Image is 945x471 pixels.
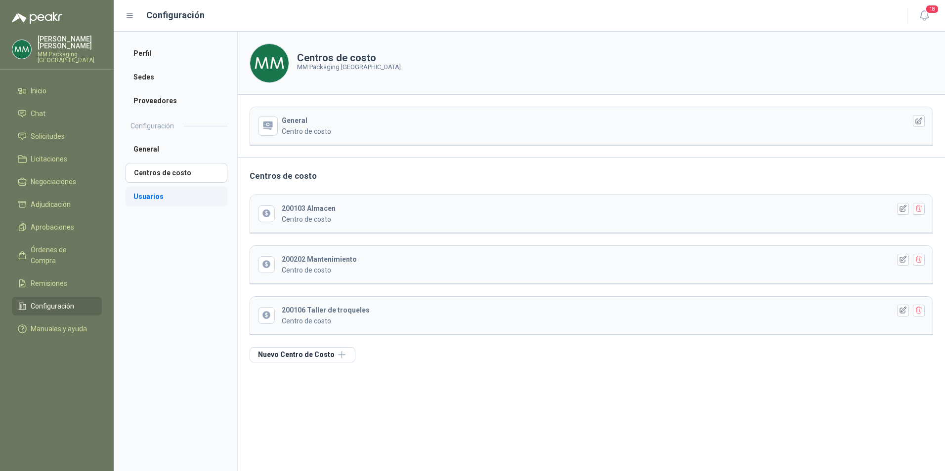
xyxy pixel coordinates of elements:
[12,172,102,191] a: Negociaciones
[12,40,31,59] img: Company Logo
[31,85,46,96] span: Inicio
[297,62,401,72] p: MM Packaging [GEOGRAPHIC_DATA]
[915,7,933,25] button: 18
[12,274,102,293] a: Remisiones
[126,91,227,111] a: Proveedores
[31,176,76,187] span: Negociaciones
[282,126,895,137] p: Centro de costo
[12,81,102,100] a: Inicio
[12,297,102,315] a: Configuración
[31,108,45,119] span: Chat
[925,4,939,14] span: 18
[38,36,102,49] p: [PERSON_NAME] [PERSON_NAME]
[146,8,205,22] h1: Configuración
[126,43,227,63] a: Perfil
[282,255,357,263] b: 200202 Mantenimiento
[31,222,74,233] span: Aprobaciones
[126,67,227,87] a: Sedes
[282,265,895,275] p: Centro de costo
[12,127,102,146] a: Solicitudes
[31,199,71,210] span: Adjudicación
[31,154,67,164] span: Licitaciones
[126,163,227,183] a: Centros de costo
[282,214,895,225] p: Centro de costo
[297,53,401,62] h1: Centros de costo
[250,170,933,183] h3: Centros de costo
[282,306,370,314] b: 200106 Taller de troqueles
[12,12,62,24] img: Logo peakr
[38,51,102,63] p: MM Packaging [GEOGRAPHIC_DATA]
[12,218,102,236] a: Aprobaciones
[31,131,65,142] span: Solicitudes
[282,117,307,124] b: General
[282,315,895,326] p: Centro de costo
[12,150,102,168] a: Licitaciones
[31,244,92,266] span: Órdenes de Compra
[282,204,336,212] b: 200103 Almacen
[31,323,87,334] span: Manuales y ayuda
[12,240,102,270] a: Órdenes de Compra
[31,301,74,312] span: Configuración
[31,278,67,289] span: Remisiones
[250,347,355,362] button: Nuevo Centro de Costo
[12,319,102,338] a: Manuales y ayuda
[126,139,227,159] a: General
[130,120,174,131] h2: Configuración
[12,195,102,214] a: Adjudicación
[250,44,289,82] img: Company Logo
[12,104,102,123] a: Chat
[126,187,227,206] a: Usuarios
